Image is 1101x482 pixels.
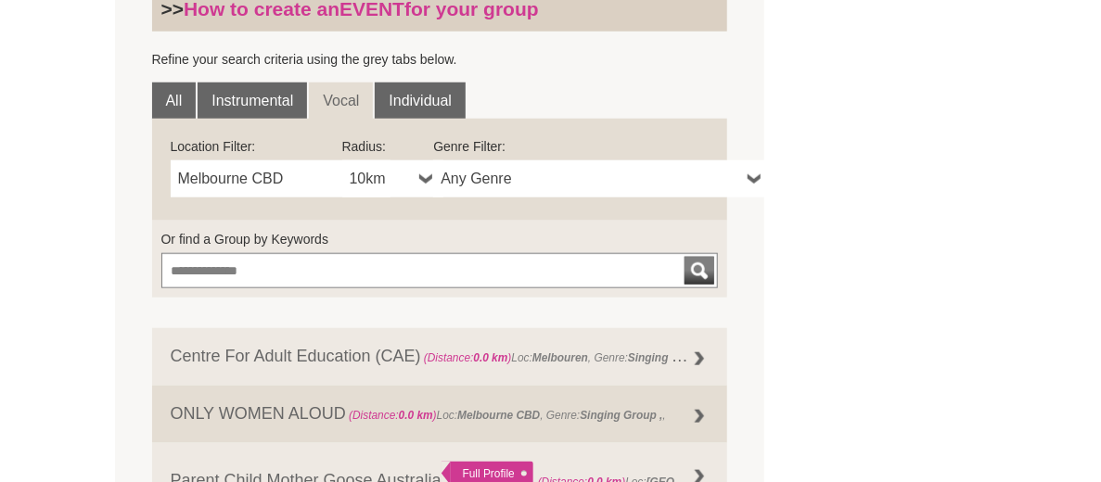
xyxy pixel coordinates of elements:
[399,409,433,422] strong: 0.0 km
[152,82,197,120] a: All
[424,351,512,364] span: (Distance: )
[152,386,727,443] a: ONLY WOMEN ALOUD (Distance:0.0 km)Loc:Melbourne CBD, Genre:Singing Group ,,
[628,347,711,365] strong: Singing Group ,
[178,168,359,190] span: Melbourne CBD
[580,409,662,422] strong: Singing Group ,
[375,82,466,120] a: Individual
[433,160,772,197] a: Any Genre
[309,82,373,120] a: Vocal
[171,160,390,197] a: Melbourne CBD
[171,137,342,156] label: Location Filter:
[421,347,799,365] span: Loc: , Genre: , Members:
[441,168,740,190] span: Any Genre
[152,50,727,69] p: Refine your search criteria using the grey tabs below.
[532,351,588,364] strong: Melbouren
[152,328,727,386] a: Centre For Adult Education (CAE) (Distance:0.0 km)Loc:Melbouren, Genre:Singing Group ,, Members:
[349,409,437,422] span: (Distance: )
[198,82,307,120] a: Instrumental
[342,160,443,197] a: 10km
[473,351,507,364] strong: 0.0 km
[346,409,666,422] span: Loc: , Genre: ,
[433,137,697,156] label: Genre Filter:
[350,168,412,190] span: 10km
[342,137,422,156] label: Radius:
[457,409,540,422] strong: Melbourne CBD
[161,230,718,248] label: Or find a Group by Keywords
